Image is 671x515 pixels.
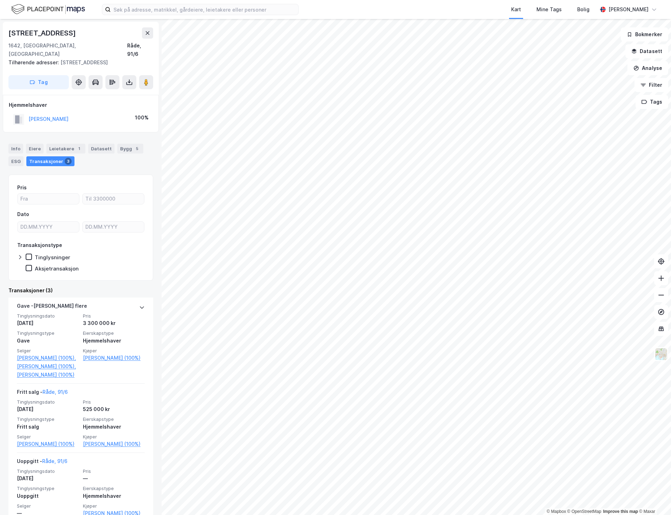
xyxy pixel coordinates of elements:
div: 3 300 000 kr [83,319,145,327]
span: Selger [17,434,79,440]
span: Selger [17,348,79,354]
div: 1 [76,145,83,152]
div: Leietakere [46,144,85,154]
div: 5 [133,145,141,152]
div: Hjemmelshaver [83,492,145,500]
a: Improve this map [603,509,638,514]
span: Eierskapstype [83,485,145,491]
div: 100% [135,113,149,122]
div: Eiere [26,144,44,154]
button: Filter [634,78,668,92]
div: [DATE] [17,319,79,327]
div: Gave - [PERSON_NAME] flere [17,302,87,313]
div: Gave [17,337,79,345]
input: Fra [18,194,79,204]
span: Tilhørende adresser: [8,59,60,65]
div: Transaksjonstype [17,241,62,249]
span: Tinglysningstype [17,330,79,336]
span: Tinglysningsdato [17,399,79,405]
div: [DATE] [17,405,79,413]
button: Datasett [625,44,668,58]
a: OpenStreetMap [567,509,601,514]
div: Mine Tags [536,5,562,14]
div: Råde, 91/6 [127,41,153,58]
div: Tinglysninger [35,254,70,261]
img: logo.f888ab2527a4732fd821a326f86c7f29.svg [11,3,85,15]
a: Råde, 91/6 [42,458,67,464]
input: Til 3300000 [83,194,144,204]
div: 3 [65,158,72,165]
div: Info [8,144,23,154]
div: Fritt salg [17,423,79,431]
div: Kart [511,5,521,14]
span: Eierskapstype [83,416,145,422]
div: Uoppgitt [17,492,79,500]
button: Analyse [627,61,668,75]
a: [PERSON_NAME] (100%) [17,440,79,448]
div: Hjemmelshaver [83,423,145,431]
div: Dato [17,210,29,219]
div: [STREET_ADDRESS] [8,27,77,39]
input: Søk på adresse, matrikkel, gårdeiere, leietakere eller personer [111,4,298,15]
iframe: Chat Widget [636,481,671,515]
span: Pris [83,468,145,474]
span: Kjøper [83,434,145,440]
div: Pris [17,183,27,192]
img: Z [654,347,668,361]
div: Transaksjoner (3) [8,286,153,295]
span: Kjøper [83,503,145,509]
div: Uoppgitt - [17,457,67,468]
a: Råde, 91/6 [43,389,68,395]
div: Datasett [88,144,115,154]
div: — [83,474,145,483]
div: Bygg [117,144,143,154]
a: [PERSON_NAME] (100%) [17,371,79,379]
div: Bolig [577,5,589,14]
input: DD.MM.YYYY [83,222,144,232]
div: [PERSON_NAME] [608,5,649,14]
span: Kjøper [83,348,145,354]
div: [DATE] [17,474,79,483]
div: [STREET_ADDRESS] [8,58,148,67]
span: Pris [83,399,145,405]
span: Tinglysningstype [17,416,79,422]
a: [PERSON_NAME] (100%), [17,362,79,371]
span: Tinglysningsdato [17,468,79,474]
div: 525 000 kr [83,405,145,413]
span: Tinglysningsdato [17,313,79,319]
a: [PERSON_NAME] (100%), [17,354,79,362]
button: Bokmerker [621,27,668,41]
span: Tinglysningstype [17,485,79,491]
input: DD.MM.YYYY [18,222,79,232]
div: Aksjetransaksjon [35,265,79,272]
div: Hjemmelshaver [83,337,145,345]
div: Transaksjoner [26,156,74,166]
div: Fritt salg - [17,388,68,399]
button: Tags [636,95,668,109]
span: Pris [83,313,145,319]
span: Eierskapstype [83,330,145,336]
div: Kontrollprogram for chat [636,481,671,515]
div: Hjemmelshaver [9,101,153,109]
a: [PERSON_NAME] (100%) [83,354,145,362]
div: 1642, [GEOGRAPHIC_DATA], [GEOGRAPHIC_DATA] [8,41,127,58]
a: Mapbox [547,509,566,514]
div: ESG [8,156,24,166]
button: Tag [8,75,69,89]
span: Selger [17,503,79,509]
a: [PERSON_NAME] (100%) [83,440,145,448]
